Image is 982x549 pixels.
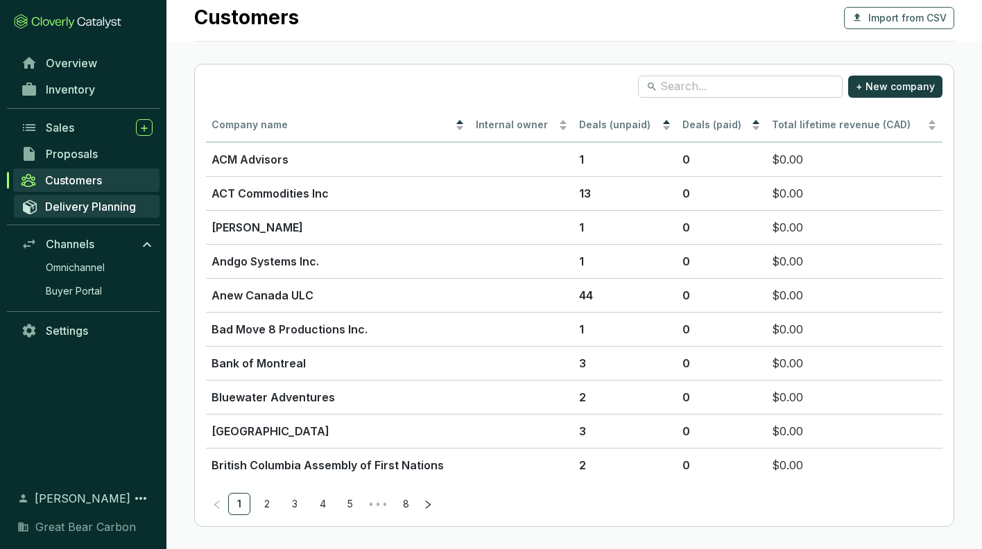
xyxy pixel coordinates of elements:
span: Deals (unpaid) [579,119,659,132]
p: 0 [682,389,761,406]
span: + New company [856,80,935,94]
span: Customers [45,173,102,187]
p: 0 [682,321,761,338]
a: 4 [312,494,333,514]
span: Sales [46,121,74,134]
td: $0.00 [766,312,942,346]
span: Channels [46,237,94,251]
p: Anew Canada ULC [212,287,465,304]
p: British Columbia Assembly of First Nations [212,457,465,473]
a: Sales [14,116,160,139]
p: ACM Advisors [212,151,465,168]
a: Customers [13,168,160,192]
p: Bad Move 8 Productions Inc. [212,321,465,338]
span: Omnichannel [46,261,105,274]
a: 5 [340,494,361,514]
td: $0.00 [766,278,942,312]
th: Internal owner [470,109,574,143]
span: Internal owner [476,119,556,132]
p: 44 [579,287,671,304]
li: Previous Page [206,493,228,515]
td: $0.00 [766,142,942,176]
a: Overview [14,51,160,75]
a: 1 [229,494,250,514]
p: 0 [682,219,761,236]
li: 3 [284,493,306,515]
li: Next 5 Pages [367,493,389,515]
th: Deals (unpaid) [574,109,677,143]
span: [PERSON_NAME] [35,490,130,507]
p: 0 [682,457,761,473]
td: $0.00 [766,346,942,380]
p: 0 [682,287,761,304]
a: Settings [14,319,160,342]
p: 2 [579,389,671,406]
span: Great Bear Carbon [35,518,136,535]
span: Deals (paid) [682,119,748,132]
th: Deals (paid) [677,109,766,143]
p: 1 [579,321,671,338]
p: [GEOGRAPHIC_DATA] [212,423,465,439]
span: Proposals [46,147,98,161]
li: 4 [311,493,334,515]
p: 3 [579,423,671,439]
p: Bluewater Adventures [212,389,465,406]
button: + New company [848,76,942,98]
p: 13 [579,185,671,202]
td: $0.00 [766,244,942,278]
h1: Customers [194,6,299,30]
button: left [206,493,228,515]
span: right [423,500,433,509]
td: $0.00 [766,414,942,448]
p: 0 [682,253,761,270]
span: Total lifetime revenue (CAD) [772,119,911,130]
p: 0 [682,185,761,202]
p: [PERSON_NAME] [212,219,465,236]
a: Delivery Planning [14,195,160,218]
p: 1 [579,253,671,270]
td: $0.00 [766,448,942,482]
p: 0 [682,423,761,439]
th: Company name [206,109,470,143]
a: Proposals [14,142,160,166]
td: $0.00 [766,210,942,244]
span: Settings [46,324,88,338]
p: 2 [579,457,671,473]
span: Import from CSV [868,11,947,25]
li: 1 [228,493,250,515]
p: 3 [579,355,671,372]
td: $0.00 [766,380,942,414]
a: Channels [14,232,160,256]
span: left [212,500,222,509]
span: ••• [367,493,389,515]
li: 2 [256,493,278,515]
button: right [417,493,439,515]
input: Search... [660,79,822,94]
td: $0.00 [766,176,942,210]
a: 8 [395,494,416,514]
span: Delivery Planning [45,200,136,214]
li: 5 [339,493,361,515]
li: 8 [395,493,417,515]
a: Omnichannel [39,257,160,278]
a: 2 [257,494,277,514]
p: ACT Commodities Inc [212,185,465,202]
span: Overview [46,56,97,70]
p: 0 [682,355,761,372]
p: Bank of Montreal [212,355,465,372]
a: Buyer Portal [39,281,160,302]
a: 3 [284,494,305,514]
a: Inventory [14,78,160,101]
p: Andgo Systems Inc. [212,253,465,270]
p: 0 [682,151,761,168]
span: Buyer Portal [46,284,102,298]
span: Company name [212,119,452,132]
li: Next Page [417,493,439,515]
button: Import from CSV [844,7,954,29]
span: Inventory [46,82,95,96]
p: 1 [579,219,671,236]
p: 1 [579,151,671,168]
